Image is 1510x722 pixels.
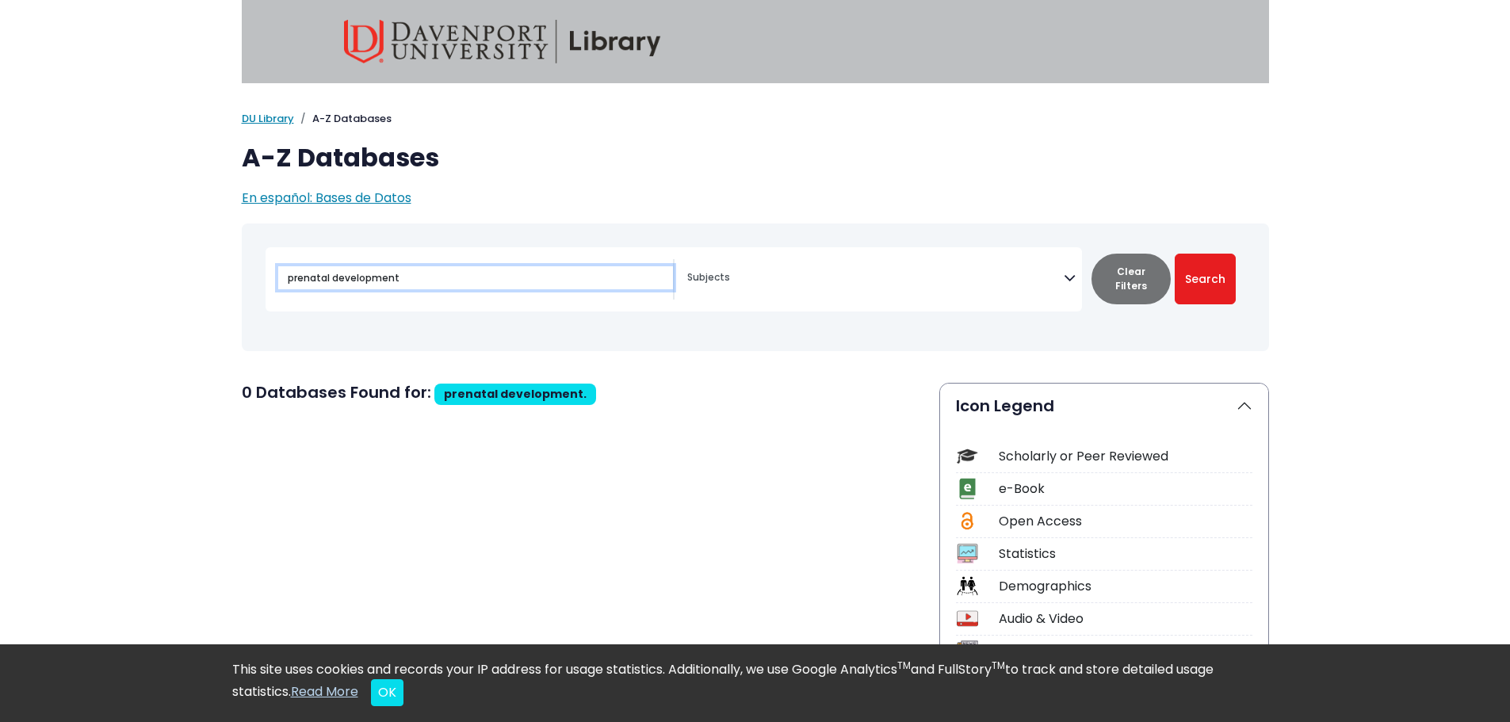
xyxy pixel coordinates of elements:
button: Icon Legend [940,384,1268,428]
button: Clear Filters [1091,254,1171,304]
div: Newspapers [999,642,1252,661]
div: This site uses cookies and records your IP address for usage statistics. Additionally, we use Goo... [232,660,1279,706]
img: Davenport University Library [344,20,661,63]
textarea: Search [687,273,1064,285]
nav: breadcrumb [242,111,1269,127]
span: 0 Databases Found for: [242,381,431,403]
img: Icon Scholarly or Peer Reviewed [957,445,978,467]
img: Icon Open Access [958,510,977,532]
nav: Search filters [242,223,1269,351]
div: Demographics [999,577,1252,596]
sup: TM [992,659,1005,672]
img: Icon Newspapers [957,640,978,662]
img: Icon Audio & Video [957,608,978,629]
button: Close [371,679,403,706]
a: Read More [291,682,358,701]
h1: A-Z Databases [242,143,1269,173]
div: Audio & Video [999,609,1252,628]
button: Submit for Search Results [1175,254,1236,304]
div: e-Book [999,479,1252,499]
a: DU Library [242,111,294,126]
div: Open Access [999,512,1252,531]
sup: TM [897,659,911,672]
img: Icon Statistics [957,543,978,564]
img: Icon e-Book [957,478,978,499]
div: Scholarly or Peer Reviewed [999,447,1252,466]
li: A-Z Databases [294,111,392,127]
img: Icon Demographics [957,575,978,597]
a: En español: Bases de Datos [242,189,411,207]
span: prenatal development. [444,386,587,402]
input: Search database by title or keyword [278,266,673,289]
div: Statistics [999,544,1252,563]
